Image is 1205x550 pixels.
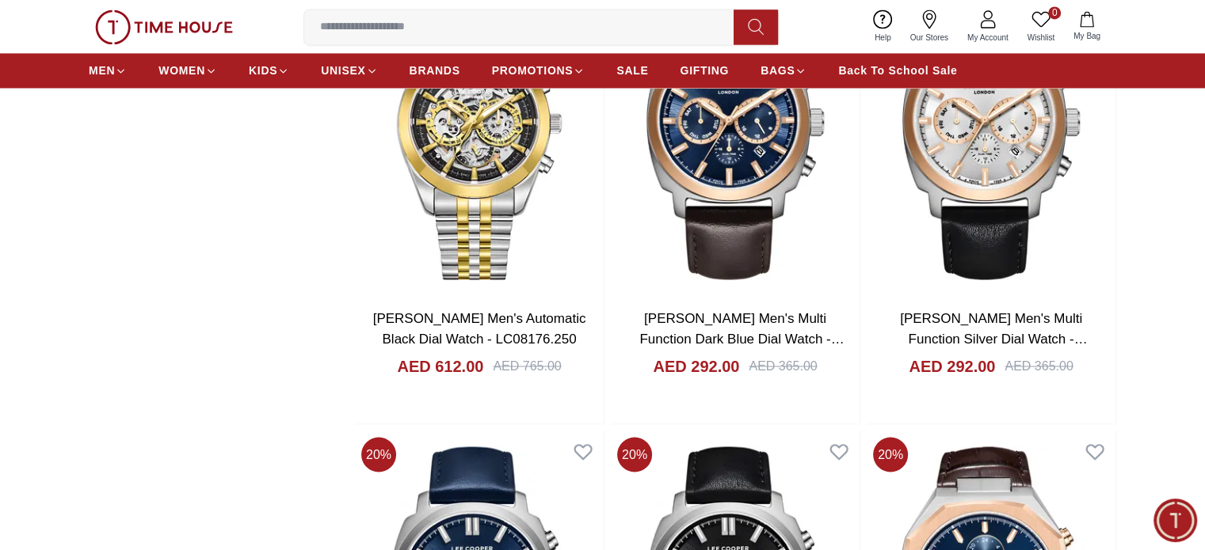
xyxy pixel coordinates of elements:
[48,187,124,206] span: New Enquiry
[152,187,202,206] span: Services
[900,310,1088,366] a: [PERSON_NAME] Men's Multi Function Silver Dial Watch - LC08172.531
[653,355,739,377] h4: AED 292.00
[48,14,75,41] img: Profile picture of Zoe
[142,182,212,211] div: Services
[165,223,295,242] span: Nearest Store Locator
[492,56,585,85] a: PROMOTIONS
[909,355,995,377] h4: AED 292.00
[761,63,795,78] span: BAGS
[838,63,957,78] span: Back To School Sale
[865,6,901,47] a: Help
[1048,6,1061,19] span: 0
[838,56,957,85] a: Back To School Sale
[1005,356,1073,375] div: AED 365.00
[492,63,574,78] span: PROMOTIONS
[749,356,817,375] div: AED 365.00
[27,108,242,160] span: Hello! I'm your Time House Watches Support Assistant. How can I assist you [DATE]?
[397,355,483,377] h4: AED 612.00
[680,63,729,78] span: GIFTING
[220,182,305,211] div: Exchanges
[132,296,295,315] span: Track your Shipment (Beta)
[1154,499,1197,542] div: Chat Widget
[1064,8,1110,45] button: My Bag
[373,310,586,346] a: [PERSON_NAME] Men's Automatic Black Dial Watch - LC08176.250
[154,218,305,247] div: Nearest Store Locator
[321,56,377,85] a: UNISEX
[95,9,233,44] img: ...
[410,56,460,85] a: BRANDS
[173,255,305,283] div: Request a callback
[361,437,396,472] span: 20 %
[617,437,652,472] span: 20 %
[89,63,115,78] span: MEN
[12,12,44,44] em: Back
[1018,6,1064,47] a: 0Wishlist
[16,78,313,94] div: [PERSON_NAME]
[249,63,277,78] span: KIDS
[761,56,807,85] a: BAGS
[616,56,648,85] a: SALE
[616,63,648,78] span: SALE
[38,182,134,211] div: New Enquiry
[212,154,252,164] span: 02:10 PM
[89,56,127,85] a: MEN
[961,32,1015,44] span: My Account
[84,21,265,36] div: [PERSON_NAME]
[1021,32,1061,44] span: Wishlist
[121,291,305,320] div: Track your Shipment (Beta)
[249,56,289,85] a: KIDS
[410,63,460,78] span: BRANDS
[1067,30,1107,42] span: My Bag
[158,56,217,85] a: WOMEN
[680,56,729,85] a: GIFTING
[868,32,898,44] span: Help
[231,187,295,206] span: Exchanges
[873,437,908,472] span: 20 %
[183,260,295,279] span: Request a callback
[321,63,365,78] span: UNISEX
[493,356,561,375] div: AED 765.00
[901,6,958,47] a: Our Stores
[158,63,205,78] span: WOMEN
[639,310,844,366] a: [PERSON_NAME] Men's Multi Function Dark Blue Dial Watch - LC08172.592
[4,344,313,423] textarea: We are here to help you
[904,32,955,44] span: Our Stores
